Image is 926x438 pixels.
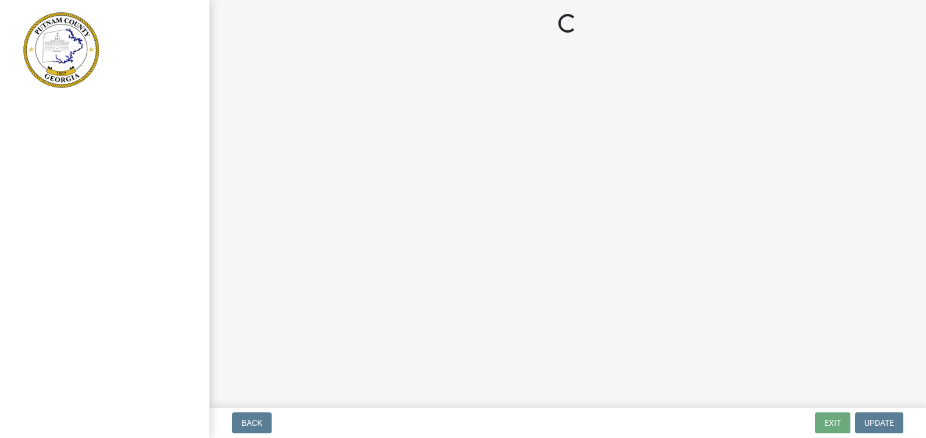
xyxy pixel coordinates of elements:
button: Back [232,412,272,433]
span: Back [241,418,262,428]
img: Putnam County, Georgia [23,12,99,88]
button: Exit [815,412,850,433]
button: Update [855,412,903,433]
span: Update [864,418,894,428]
